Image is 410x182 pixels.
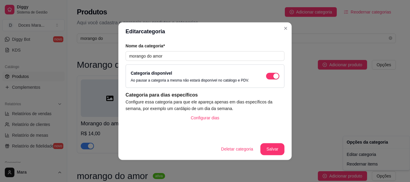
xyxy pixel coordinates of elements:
button: Salvar [260,143,284,155]
button: Close [281,23,291,33]
button: Configurar dias [186,112,224,124]
article: Categoria para dias específicos [125,91,284,99]
label: Categoria disponível [131,70,172,75]
header: Editar categoria [118,22,291,40]
button: Deletar categoria [216,143,258,155]
p: Ao pausar a categoria a mesma não estará disponível no catálogo e PDV. [131,78,249,82]
article: Configure essa categoria para que ele apareça apenas em dias específicos da semana, por exemplo u... [125,99,284,112]
article: Nome da categoria* [125,43,284,49]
